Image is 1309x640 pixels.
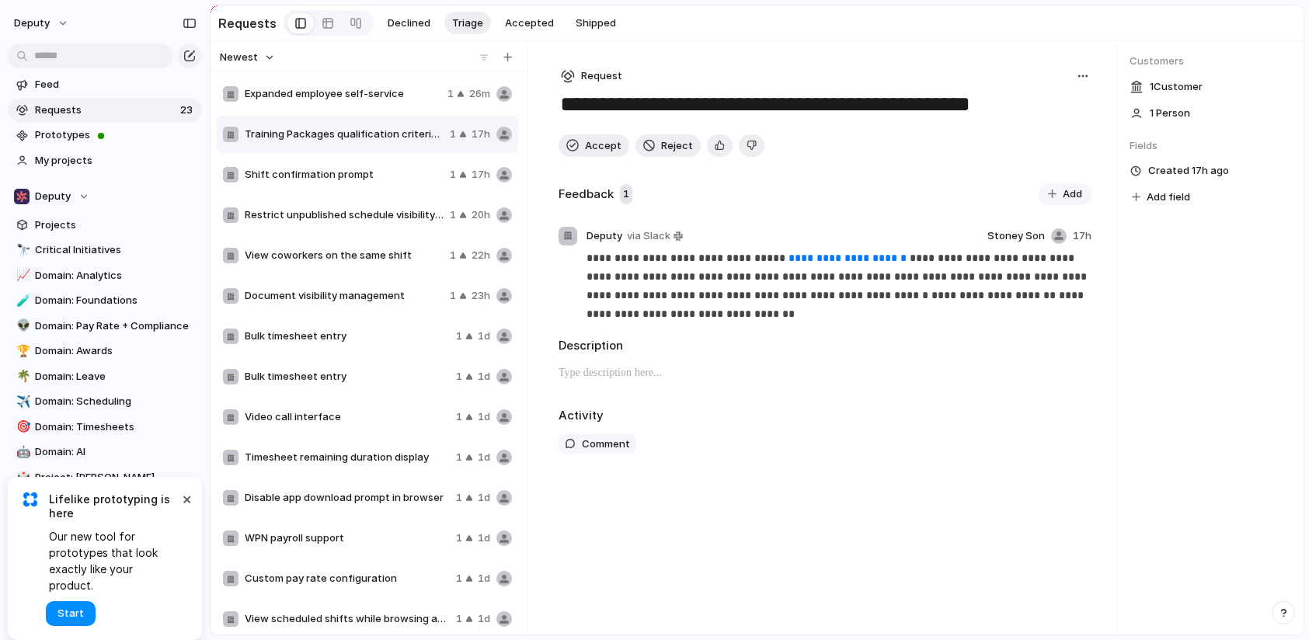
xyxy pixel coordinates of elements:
[49,528,179,593] span: Our new tool for prototypes that look exactly like your product.
[14,318,30,334] button: 👽
[35,444,197,460] span: Domain: AI
[450,167,456,183] span: 1
[49,492,179,520] span: Lifelike prototyping is here
[16,317,27,335] div: 👽
[35,470,197,485] span: Project: [PERSON_NAME]
[447,86,454,102] span: 1
[456,409,462,425] span: 1
[14,343,30,359] button: 🏆
[245,86,441,102] span: Expanded employee self-service
[1130,54,1291,69] span: Customers
[635,134,701,158] button: Reject
[35,103,176,118] span: Requests
[450,207,456,223] span: 1
[8,238,202,262] a: 🔭Critical Initiatives
[450,127,456,142] span: 1
[245,329,450,344] span: Bulk timesheet entry
[581,68,622,84] span: Request
[456,369,462,384] span: 1
[220,50,258,65] span: Newest
[16,292,27,310] div: 🧪
[472,207,490,223] span: 20h
[35,394,197,409] span: Domain: Scheduling
[218,47,277,68] button: Newest
[478,611,490,627] span: 1d
[245,571,450,586] span: Custom pay rate configuration
[14,470,30,485] button: 🎲
[245,530,450,546] span: WPN payroll support
[478,530,490,546] span: 1d
[587,228,622,244] span: Deputy
[14,268,30,283] button: 📈
[16,266,27,284] div: 📈
[8,185,202,208] button: Deputy
[388,16,430,31] span: Declined
[8,339,202,363] a: 🏆Domain: Awards
[14,293,30,308] button: 🧪
[1150,79,1203,95] span: 1 Customer
[478,450,490,465] span: 1d
[456,611,462,627] span: 1
[620,184,632,204] span: 1
[35,343,197,359] span: Domain: Awards
[35,127,197,143] span: Prototypes
[469,86,490,102] span: 26m
[456,530,462,546] span: 1
[444,12,491,35] button: Triage
[245,409,450,425] span: Video call interface
[1130,187,1192,207] button: Add field
[8,466,202,489] a: 🎲Project: [PERSON_NAME]
[16,242,27,259] div: 🔭
[452,16,483,31] span: Triage
[497,12,562,35] button: Accepted
[177,489,196,508] button: Dismiss
[14,419,30,435] button: 🎯
[14,394,30,409] button: ✈️
[8,390,202,413] a: ✈️Domain: Scheduling
[8,73,202,96] a: Feed
[559,434,636,454] button: Comment
[8,123,202,147] a: Prototypes
[16,367,27,385] div: 🌴
[16,393,27,411] div: ✈️
[559,134,629,158] button: Accept
[218,14,277,33] h2: Requests
[16,443,27,461] div: 🤖
[8,440,202,464] a: 🤖Domain: AI
[1073,228,1091,244] span: 17h
[559,337,1091,355] h2: Description
[8,289,202,312] a: 🧪Domain: Foundations
[478,571,490,586] span: 1d
[16,343,27,360] div: 🏆
[478,409,490,425] span: 1d
[8,416,202,439] a: 🎯Domain: Timesheets
[8,99,202,122] a: Requests23
[568,12,624,35] button: Shipped
[559,66,625,86] button: Request
[245,248,444,263] span: View coworkers on the same shift
[14,444,30,460] button: 🤖
[245,127,444,142] span: Training Packages qualification criteria wording
[585,138,621,154] span: Accept
[35,77,197,92] span: Feed
[478,369,490,384] span: 1d
[245,450,450,465] span: Timesheet remaining duration display
[35,153,197,169] span: My projects
[450,288,456,304] span: 1
[505,16,554,31] span: Accepted
[14,16,50,31] span: deputy
[35,318,197,334] span: Domain: Pay Rate + Compliance
[245,207,444,223] span: Restrict unpublished schedule visibility to admins
[1147,190,1190,205] span: Add field
[8,315,202,338] a: 👽Domain: Pay Rate + Compliance
[35,217,197,233] span: Projects
[8,149,202,172] a: My projects
[450,248,456,263] span: 1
